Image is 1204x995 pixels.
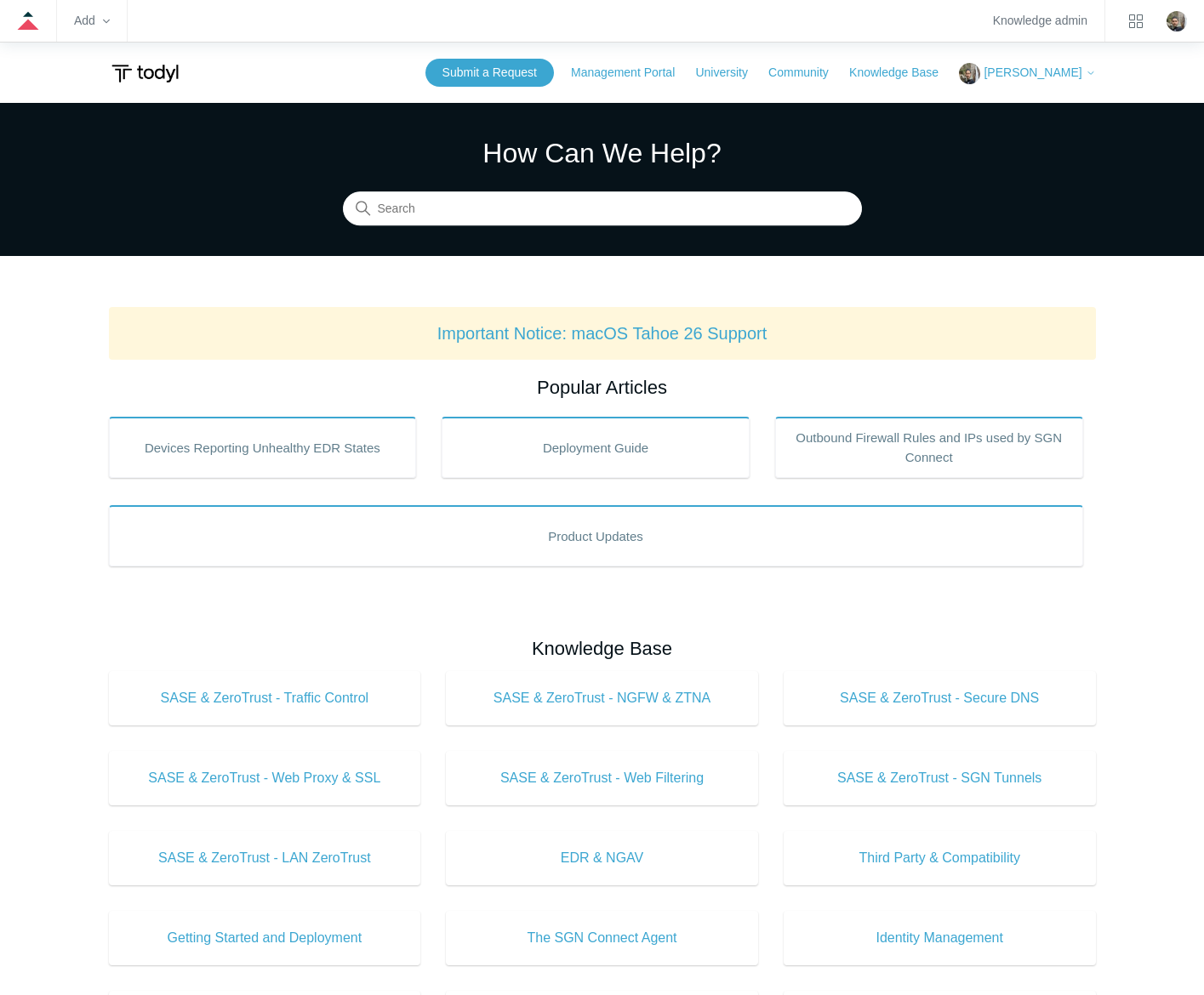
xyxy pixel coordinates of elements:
a: SASE & ZeroTrust - SGN Tunnels [784,751,1096,805]
span: Getting Started and Deployment [134,928,396,948]
a: SASE & ZeroTrust - Web Filtering [446,751,758,805]
h1: How Can We Help? [343,133,862,173]
span: Third Party & Compatibility [809,848,1070,868]
a: EDR & NGAV [446,831,758,885]
a: Knowledge Base [849,64,956,82]
a: Management Portal [571,64,692,82]
span: EDR & NGAV [471,848,733,868]
a: Community [768,64,846,82]
span: SASE & ZeroTrust - NGFW & ZTNA [471,688,733,708]
a: Important Notice: macOS Tahoe 26 Support [437,324,767,343]
span: Identity Management [809,928,1070,948]
span: [PERSON_NAME] [984,65,1081,79]
span: SASE & ZeroTrust - Traffic Control [134,688,396,708]
span: SASE & ZeroTrust - LAN ZeroTrust [134,848,396,868]
h2: Popular Articles [109,373,1096,401]
zd-hc-trigger: Add [74,16,110,26]
span: The SGN Connect Agent [471,928,733,948]
a: Product Updates [109,505,1083,566]
a: Outbound Firewall Rules and IPs used by SGN Connect [775,417,1083,478]
input: Search [343,192,862,226]
img: Todyl Support Center Help Center home page [109,58,181,89]
span: SASE & ZeroTrust - Web Filtering [471,768,733,788]
a: Submit a Request [425,59,554,87]
a: Getting Started and Deployment [109,911,421,965]
span: SASE & ZeroTrust - SGN Tunnels [809,768,1070,788]
a: SASE & ZeroTrust - Traffic Control [109,671,421,725]
a: The SGN Connect Agent [446,911,758,965]
a: University [695,64,764,82]
a: SASE & ZeroTrust - LAN ZeroTrust [109,831,421,885]
a: Third Party & Compatibility [784,831,1096,885]
button: [PERSON_NAME] [959,63,1095,84]
a: Identity Management [784,911,1096,965]
span: SASE & ZeroTrust - Secure DNS [809,688,1070,708]
a: SASE & ZeroTrust - Secure DNS [784,671,1096,725]
h2: Knowledge Base [109,634,1096,662]
a: Deployment Guide [442,417,750,478]
span: SASE & ZeroTrust - Web Proxy & SSL [134,768,396,788]
a: Knowledge admin [993,16,1087,26]
a: SASE & ZeroTrust - NGFW & ZTNA [446,671,758,725]
a: Devices Reporting Unhealthy EDR States [109,417,417,478]
img: user avatar [1167,11,1187,31]
zd-hc-trigger: Click your profile icon to open the profile menu [1167,11,1187,31]
a: SASE & ZeroTrust - Web Proxy & SSL [109,751,421,805]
